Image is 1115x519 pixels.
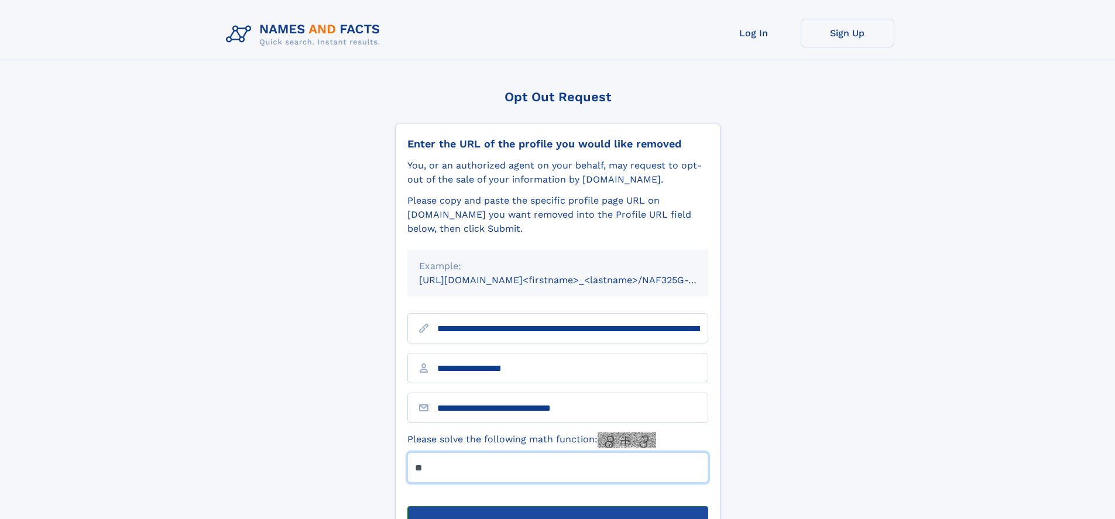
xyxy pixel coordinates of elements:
[221,19,390,50] img: Logo Names and Facts
[707,19,801,47] a: Log In
[419,274,730,286] small: [URL][DOMAIN_NAME]<firstname>_<lastname>/NAF325G-xxxxxxxx
[395,90,721,104] div: Opt Out Request
[419,259,697,273] div: Example:
[407,138,708,150] div: Enter the URL of the profile you would like removed
[801,19,894,47] a: Sign Up
[407,432,656,448] label: Please solve the following math function:
[407,159,708,187] div: You, or an authorized agent on your behalf, may request to opt-out of the sale of your informatio...
[407,194,708,236] div: Please copy and paste the specific profile page URL on [DOMAIN_NAME] you want removed into the Pr...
